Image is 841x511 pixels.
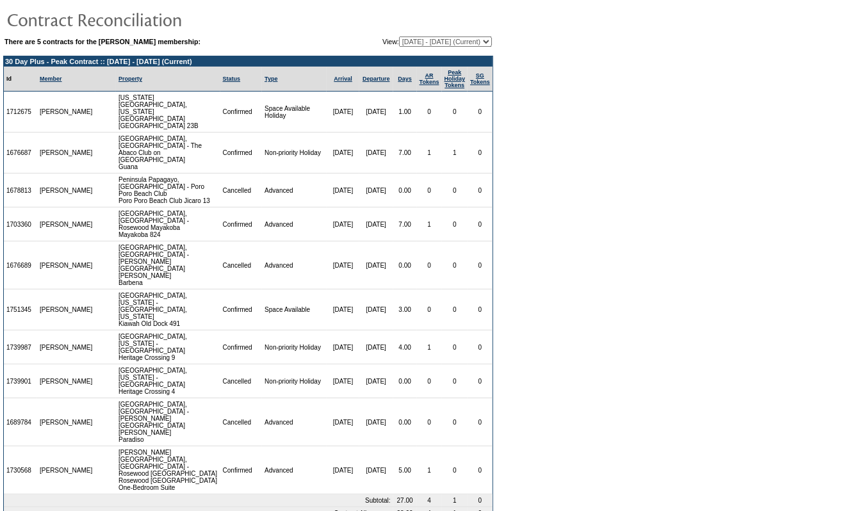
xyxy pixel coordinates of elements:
[37,330,95,364] td: [PERSON_NAME]
[442,289,468,330] td: 0
[468,289,493,330] td: 0
[398,76,412,82] a: Days
[442,92,468,133] td: 0
[393,92,417,133] td: 1.00
[359,364,393,398] td: [DATE]
[37,364,95,398] td: [PERSON_NAME]
[393,174,417,207] td: 0.00
[318,36,492,47] td: View:
[37,398,95,446] td: [PERSON_NAME]
[417,446,442,494] td: 1
[262,446,327,494] td: Advanced
[262,207,327,241] td: Advanced
[442,364,468,398] td: 0
[417,174,442,207] td: 0
[393,446,417,494] td: 5.00
[4,330,37,364] td: 1739987
[393,289,417,330] td: 3.00
[442,330,468,364] td: 0
[468,241,493,289] td: 0
[220,92,263,133] td: Confirmed
[116,133,220,174] td: [GEOGRAPHIC_DATA], [GEOGRAPHIC_DATA] - The Abaco Club on [GEOGRAPHIC_DATA] Guana
[363,76,390,82] a: Departure
[4,207,37,241] td: 1703360
[262,133,327,174] td: Non-priority Holiday
[116,92,220,133] td: [US_STATE][GEOGRAPHIC_DATA], [US_STATE][GEOGRAPHIC_DATA] [GEOGRAPHIC_DATA] 23B
[327,398,359,446] td: [DATE]
[262,398,327,446] td: Advanced
[4,446,37,494] td: 1730568
[4,494,393,507] td: Subtotal:
[442,174,468,207] td: 0
[327,92,359,133] td: [DATE]
[4,398,37,446] td: 1689784
[37,446,95,494] td: [PERSON_NAME]
[417,207,442,241] td: 1
[442,241,468,289] td: 0
[468,207,493,241] td: 0
[442,446,468,494] td: 0
[37,133,95,174] td: [PERSON_NAME]
[327,133,359,174] td: [DATE]
[40,76,62,82] a: Member
[468,92,493,133] td: 0
[468,174,493,207] td: 0
[4,289,37,330] td: 1751345
[442,398,468,446] td: 0
[393,494,417,507] td: 27.00
[262,289,327,330] td: Space Available
[468,446,493,494] td: 0
[359,174,393,207] td: [DATE]
[4,174,37,207] td: 1678813
[220,207,263,241] td: Confirmed
[393,133,417,174] td: 7.00
[417,241,442,289] td: 0
[327,207,359,241] td: [DATE]
[393,207,417,241] td: 7.00
[393,398,417,446] td: 0.00
[327,446,359,494] td: [DATE]
[118,76,142,82] a: Property
[417,364,442,398] td: 0
[327,241,359,289] td: [DATE]
[420,72,439,85] a: ARTokens
[442,133,468,174] td: 1
[116,364,220,398] td: [GEOGRAPHIC_DATA], [US_STATE] - [GEOGRAPHIC_DATA] Heritage Crossing 4
[359,289,393,330] td: [DATE]
[359,92,393,133] td: [DATE]
[262,330,327,364] td: Non-priority Holiday
[220,289,263,330] td: Confirmed
[116,289,220,330] td: [GEOGRAPHIC_DATA], [US_STATE] - [GEOGRAPHIC_DATA], [US_STATE] Kiawah Old Dock 491
[417,494,442,507] td: 4
[262,241,327,289] td: Advanced
[220,330,263,364] td: Confirmed
[262,92,327,133] td: Space Available Holiday
[4,67,37,92] td: Id
[417,92,442,133] td: 0
[359,398,393,446] td: [DATE]
[223,76,241,82] a: Status
[4,38,200,45] b: There are 5 contracts for the [PERSON_NAME] membership:
[359,241,393,289] td: [DATE]
[417,289,442,330] td: 0
[220,364,263,398] td: Cancelled
[327,174,359,207] td: [DATE]
[334,76,352,82] a: Arrival
[468,494,493,507] td: 0
[393,330,417,364] td: 4.00
[37,207,95,241] td: [PERSON_NAME]
[327,330,359,364] td: [DATE]
[442,494,468,507] td: 1
[262,174,327,207] td: Advanced
[468,398,493,446] td: 0
[468,364,493,398] td: 0
[417,398,442,446] td: 0
[37,174,95,207] td: [PERSON_NAME]
[220,174,263,207] td: Cancelled
[4,92,37,133] td: 1712675
[37,241,95,289] td: [PERSON_NAME]
[220,241,263,289] td: Cancelled
[417,133,442,174] td: 1
[4,133,37,174] td: 1676687
[116,446,220,494] td: [PERSON_NAME][GEOGRAPHIC_DATA], [GEOGRAPHIC_DATA] - Rosewood [GEOGRAPHIC_DATA] Rosewood [GEOGRAPH...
